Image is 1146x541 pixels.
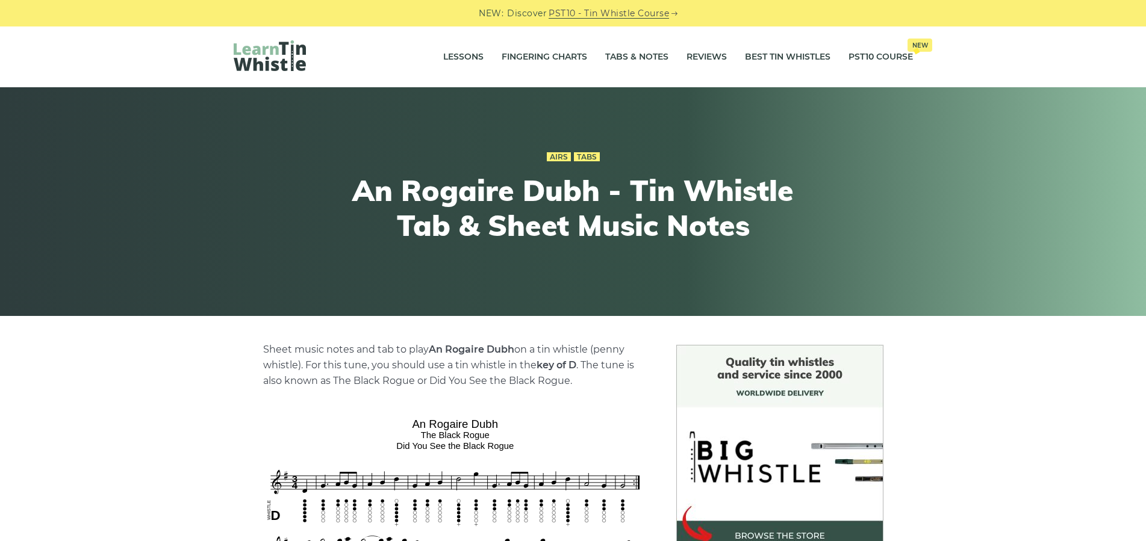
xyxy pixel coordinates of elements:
span: New [908,39,932,52]
strong: key of D [537,359,576,371]
a: Fingering Charts [502,42,587,72]
a: Best Tin Whistles [745,42,830,72]
h1: An Rogaire Dubh - Tin Whistle Tab & Sheet Music Notes [352,173,795,243]
a: Reviews [687,42,727,72]
a: Tabs & Notes [605,42,668,72]
strong: An Rogaire Dubh [429,344,514,355]
img: LearnTinWhistle.com [234,40,306,71]
a: Lessons [443,42,484,72]
a: Airs [547,152,571,162]
a: PST10 CourseNew [849,42,913,72]
a: Tabs [574,152,600,162]
p: Sheet music notes and tab to play on a tin whistle (penny whistle). For this tune, you should use... [263,342,647,389]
